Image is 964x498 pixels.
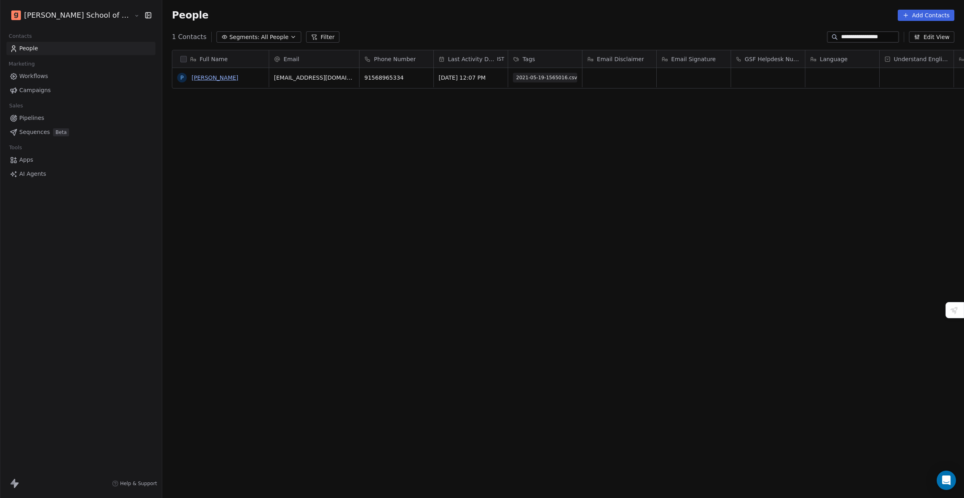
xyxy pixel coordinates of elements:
span: Pipelines [19,114,44,122]
div: GSF Helpdesk Number [731,50,805,68]
span: AI Agents [19,170,46,178]
div: Understand English? [880,50,954,68]
span: Segments: [229,33,259,41]
a: Pipelines [6,111,155,125]
span: [PERSON_NAME] School of Finance LLP [24,10,132,21]
span: Tags [523,55,535,63]
span: IST [497,56,504,62]
div: Last Activity DateIST [434,50,508,68]
span: [DATE] 12:07 PM [439,74,503,82]
span: Marketing [5,58,38,70]
a: Workflows [6,70,155,83]
a: AI Agents [6,167,155,181]
span: Email Disclaimer [597,55,644,63]
span: [EMAIL_ADDRESS][DOMAIN_NAME] [274,74,354,82]
div: grid [172,68,269,469]
span: Tools [6,142,25,154]
span: Beta [53,128,69,136]
div: Tags [508,50,582,68]
span: GSF Helpdesk Number [745,55,800,63]
div: Email Disclaimer [582,50,656,68]
a: Apps [6,153,155,167]
a: Campaigns [6,84,155,97]
div: Language [805,50,879,68]
div: Email [269,50,359,68]
div: P [180,74,184,82]
a: SequencesBeta [6,126,155,139]
span: 2021-05-19-1565016.csv [513,73,577,82]
span: 1 Contacts [172,32,206,42]
span: Understand English? [894,55,949,63]
span: Phone Number [374,55,416,63]
span: Help & Support [120,480,157,487]
a: People [6,42,155,55]
span: Campaigns [19,86,51,95]
span: Last Activity Date [448,55,495,63]
a: [PERSON_NAME] [192,74,238,81]
button: Edit View [909,31,954,43]
div: Phone Number [359,50,433,68]
button: Filter [306,31,339,43]
button: Add Contacts [898,10,954,21]
span: Workflows [19,72,48,80]
span: Apps [19,156,33,164]
span: Full Name [200,55,228,63]
span: Sales [6,100,27,112]
a: Help & Support [112,480,157,487]
span: People [19,44,38,53]
span: Email [284,55,299,63]
div: Full Name [172,50,269,68]
div: Open Intercom Messenger [937,471,956,490]
div: Email Signature [657,50,731,68]
span: 91568965334 [364,74,429,82]
span: People [172,9,208,21]
img: Goela%20School%20Logos%20(4).png [11,10,21,20]
span: Email Signature [671,55,716,63]
button: [PERSON_NAME] School of Finance LLP [10,8,129,22]
span: Sequences [19,128,50,136]
span: Language [820,55,848,63]
span: Contacts [5,30,35,42]
span: All People [261,33,288,41]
